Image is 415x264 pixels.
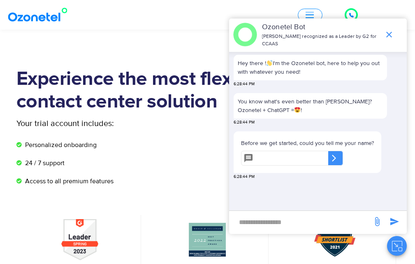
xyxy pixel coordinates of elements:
button: Close chat [387,236,407,256]
p: Before we get started, could you tell me your name? [241,139,374,147]
span: send message [369,213,385,230]
p: Hey there ! I'm the Ozonetel bot, here to help you out with whatever you need! [238,59,383,76]
div: new-msg-input [233,215,368,230]
img: 👋 [267,60,272,66]
p: [PERSON_NAME] recognized as a Leader by G2 for CCAAS [262,33,380,48]
p: You know what's even better than [PERSON_NAME]? Ozonetel + ChatGPT = ! [238,97,383,114]
span: Personalized onboarding [23,140,97,150]
span: 6:28:44 PM [234,174,255,180]
p: Your trial account includes: [16,117,337,130]
span: 6:28:44 PM [234,119,255,126]
img: 😍 [294,107,300,113]
img: header [233,23,257,47]
h1: Experience the most flexible contact center solution [16,68,399,113]
span: end chat or minimize [381,26,397,43]
span: 6:28:44 PM [234,81,255,87]
span: 24 / 7 support [23,158,65,168]
p: Ozonetel Bot [262,22,380,33]
span: send message [386,213,403,230]
span: Access to all premium features [23,176,114,186]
